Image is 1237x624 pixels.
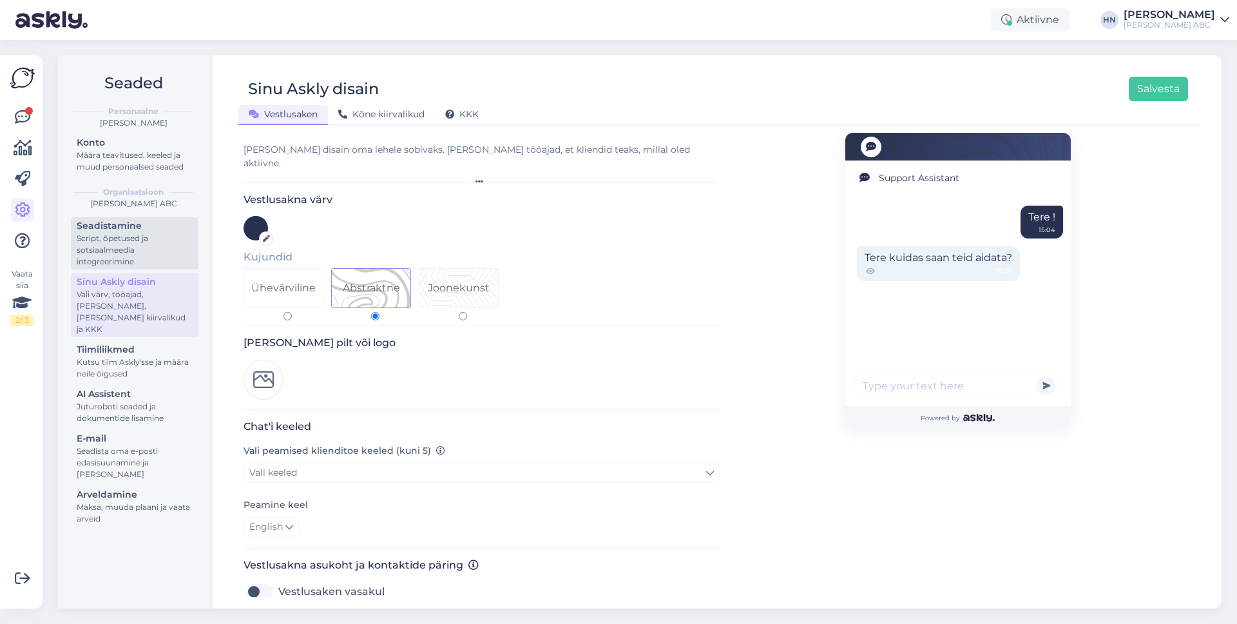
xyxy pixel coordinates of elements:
div: HN [1100,11,1118,29]
span: English [249,520,283,534]
div: Konto [77,136,193,150]
a: AI AssistentJuturoboti seaded ja dokumentide lisamine [71,385,198,426]
div: Abstraktne [343,280,400,296]
input: Type your text here [853,373,1063,398]
div: Kutsu tiim Askly'sse ja määra neile õigused [77,356,193,380]
div: E-mail [77,432,193,445]
div: [PERSON_NAME] ABC [68,198,198,210]
div: [PERSON_NAME] disain oma lehele sobivaks. [PERSON_NAME] tööajad, et kliendid teaks, millal oled a... [244,143,720,170]
b: Organisatsioon [103,186,164,198]
div: Aktiivne [991,8,1069,32]
a: English [244,517,299,538]
span: Support Assistant [879,171,959,185]
a: Vali keeled [244,463,720,483]
span: Powered by [921,413,995,423]
h2: Seaded [68,71,198,95]
h3: Vestlusakna asukoht ja kontaktide päring [244,559,720,571]
div: Ühevärviline [251,280,316,296]
img: Logo preview [244,360,283,400]
a: ArveldamineMaksa, muuda plaani ja vaata arveid [71,486,198,527]
div: Määra teavitused, keeled ja muud personaalsed seaded [77,150,193,173]
div: 15:04 [1039,225,1055,235]
span: Vali keeled [249,467,297,478]
a: TiimiliikmedKutsu tiim Askly'sse ja määra neile õigused [71,341,198,382]
div: Vaata siia [10,268,34,326]
label: Peamine keel [244,498,308,512]
a: E-mailSeadista oma e-posti edasisuunamine ja [PERSON_NAME] [71,430,198,482]
a: KontoMäära teavitused, keeled ja muud personaalsed seaded [71,134,198,175]
label: Vestlusaken vasakul [278,581,385,602]
div: Sinu Askly disain [77,275,193,289]
a: [PERSON_NAME][PERSON_NAME] ABC [1124,10,1229,30]
div: [PERSON_NAME] ABC [1124,20,1215,30]
h3: Vestlusakna värv [244,193,720,206]
div: Tere ! [1021,206,1063,239]
div: 2 / 3 [10,315,34,326]
img: Askly [963,414,995,422]
img: Askly Logo [10,66,35,90]
span: KKK [445,108,479,120]
div: Juturoboti seaded ja dokumentide lisamine [77,401,193,424]
div: Tiimiliikmed [77,343,193,356]
input: Ühevärviline [283,312,292,320]
input: Pattern 1Abstraktne [371,312,379,320]
div: [PERSON_NAME] [68,117,198,129]
div: Maksa, muuda plaani ja vaata arveid [77,502,193,525]
div: Script, õpetused ja sotsiaalmeedia integreerimine [77,233,193,268]
h3: [PERSON_NAME] pilt või logo [244,336,720,349]
button: Salvesta [1129,77,1188,101]
label: Vali peamised klienditoe keeled (kuni 5) [244,444,445,458]
div: Seadista oma e-posti edasisuunamine ja [PERSON_NAME] [77,445,193,480]
h5: Kujundid [244,251,720,263]
h3: Chat'i keeled [244,420,720,433]
a: Sinu Askly disainVali värv, tööajad, [PERSON_NAME], [PERSON_NAME] kiirvalikud ja KKK [71,273,198,337]
div: Seadistamine [77,219,193,233]
div: Sinu Askly disain [248,77,379,101]
a: SeadistamineScript, õpetused ja sotsiaalmeedia integreerimine [71,217,198,269]
div: [PERSON_NAME] [1124,10,1215,20]
b: Personaalne [108,106,158,117]
span: 15:05 [996,266,1012,277]
div: Joonekunst [428,280,490,296]
div: AI Assistent [77,387,193,401]
input: Pattern 2Joonekunst [459,312,467,320]
span: Vestlusaken [249,108,318,120]
span: Kõne kiirvalikud [338,108,425,120]
div: Tere kuidas saan teid aidata? [857,246,1020,281]
div: Arveldamine [77,488,193,502]
div: Vali värv, tööajad, [PERSON_NAME], [PERSON_NAME] kiirvalikud ja KKK [77,289,193,335]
